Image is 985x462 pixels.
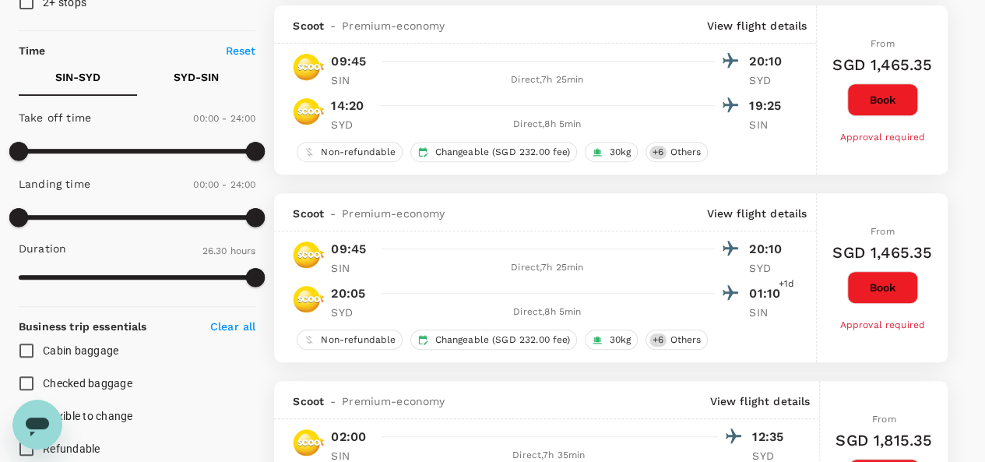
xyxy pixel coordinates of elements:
p: 09:45 [331,240,366,259]
span: 26.30 hours [202,245,256,256]
p: SIN [749,305,788,320]
p: SIN [331,260,370,276]
div: Non-refundable [297,330,403,350]
span: Others [663,146,707,159]
div: Direct , 8h 5min [379,117,715,132]
p: Duration [19,241,66,256]
div: 30kg [585,330,638,350]
span: Approval required [839,319,925,330]
p: 01:10 [749,284,788,303]
span: + 6 [649,146,667,159]
span: From [872,414,896,425]
span: Premium-economy [342,18,445,34]
span: 00:00 - 24:00 [193,179,255,190]
img: TR [293,239,324,270]
span: 30kg [603,146,637,159]
span: Approval required [839,132,925,143]
p: Reset [226,43,256,58]
span: Refundable [43,443,100,455]
span: +1d [779,277,794,292]
p: 20:10 [749,52,788,71]
div: +6Others [646,330,708,350]
span: Changeable (SGD 232.00 fee) [428,146,576,159]
div: Direct , 7h 25min [379,72,715,88]
p: Take off time [19,110,91,125]
div: 30kg [585,142,638,162]
strong: Business trip essentials [19,320,147,333]
p: SYD [749,260,788,276]
span: + 6 [649,333,667,347]
p: 20:10 [749,240,788,259]
p: Clear all [210,319,255,334]
p: SIN - SYD [55,69,100,85]
p: 14:20 [331,97,364,115]
p: View flight details [706,18,807,34]
span: Checked baggage [43,377,132,390]
iframe: Button to launch messaging window [12,400,62,450]
span: 00:00 - 24:00 [193,113,255,124]
span: Scoot [293,206,324,221]
div: Non-refundable [297,142,403,162]
div: Direct , 7h 25min [379,260,715,276]
p: SYD - SIN [174,69,219,85]
span: From [871,38,895,49]
span: From [871,226,895,237]
p: Landing time [19,176,90,192]
p: View flight details [709,393,810,409]
img: TR [293,284,324,315]
span: Flexible to change [43,410,133,422]
h6: SGD 1,815.35 [835,428,932,453]
button: Book [847,83,918,116]
span: Cabin baggage [43,344,118,357]
button: Book [847,271,918,304]
p: SYD [749,72,788,88]
p: 19:25 [749,97,788,115]
span: Others [663,333,707,347]
div: Direct , 8h 5min [379,305,715,320]
div: Changeable (SGD 232.00 fee) [410,142,577,162]
div: +6Others [646,142,708,162]
p: SIN [749,117,788,132]
h6: SGD 1,465.35 [832,52,932,77]
img: TR [293,96,324,127]
p: 02:00 [331,428,366,446]
img: TR [293,427,324,458]
h6: SGD 1,465.35 [832,240,932,265]
p: SYD [331,117,370,132]
img: TR [293,51,324,83]
p: SYD [331,305,370,320]
span: Non-refundable [315,146,402,159]
span: - [324,393,342,409]
span: Premium-economy [342,393,445,409]
span: Scoot [293,18,324,34]
p: 09:45 [331,52,366,71]
p: 20:05 [331,284,365,303]
div: Changeable (SGD 232.00 fee) [410,330,577,350]
span: Premium-economy [342,206,445,221]
p: Time [19,43,46,58]
span: Scoot [293,393,324,409]
span: Changeable (SGD 232.00 fee) [428,333,576,347]
p: View flight details [706,206,807,221]
span: - [324,206,342,221]
span: - [324,18,342,34]
p: SIN [331,72,370,88]
span: 30kg [603,333,637,347]
span: Non-refundable [315,333,402,347]
p: 12:35 [752,428,791,446]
